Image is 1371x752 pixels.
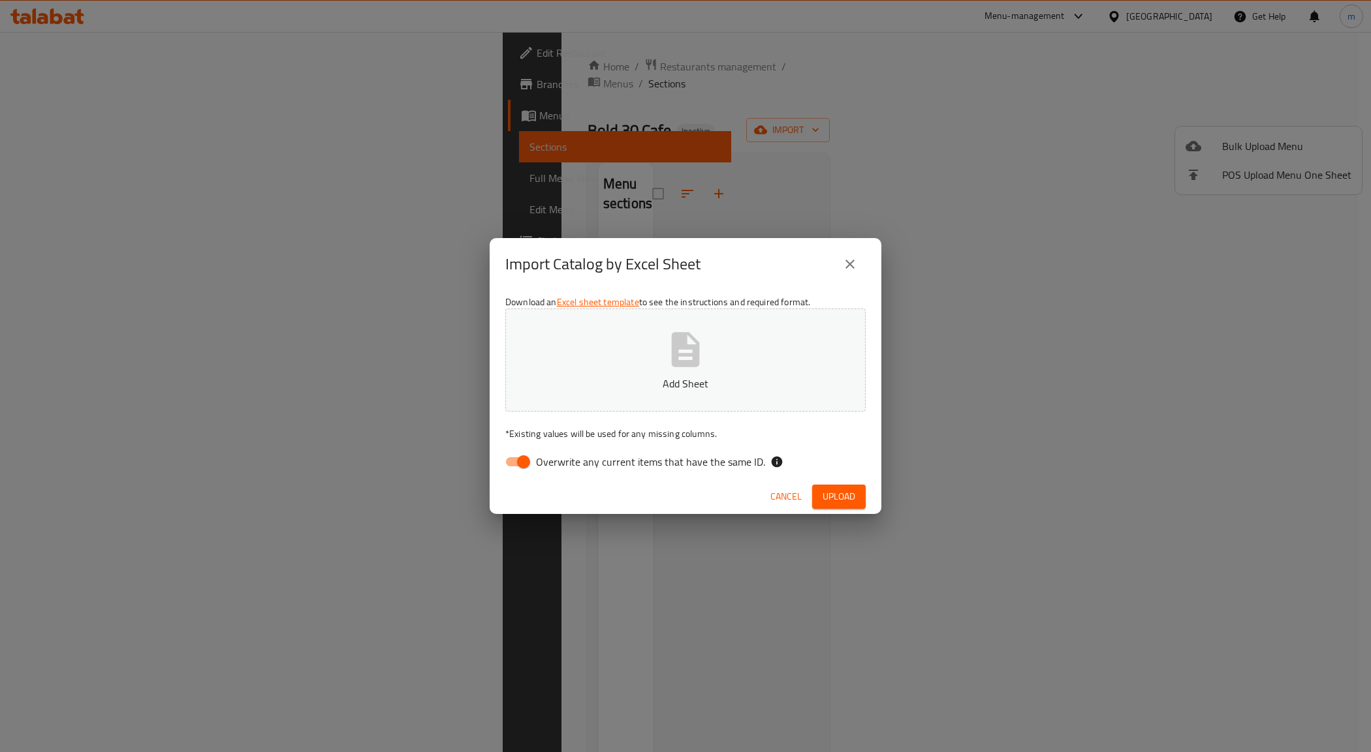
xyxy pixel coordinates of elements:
h2: Import Catalog by Excel Sheet [505,254,701,275]
button: close [834,248,866,280]
button: Add Sheet [505,308,866,412]
a: Excel sheet template [557,293,639,310]
span: Upload [823,489,855,505]
button: Upload [812,485,866,509]
div: Download an to see the instructions and required format. [490,290,881,479]
p: Add Sheet [526,376,845,391]
svg: If the overwrite option isn't selected, then the items that match an existing ID will be ignored ... [770,455,783,468]
p: Existing values will be used for any missing columns. [505,427,866,440]
span: Overwrite any current items that have the same ID. [536,454,765,470]
span: Cancel [770,489,802,505]
button: Cancel [765,485,807,509]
